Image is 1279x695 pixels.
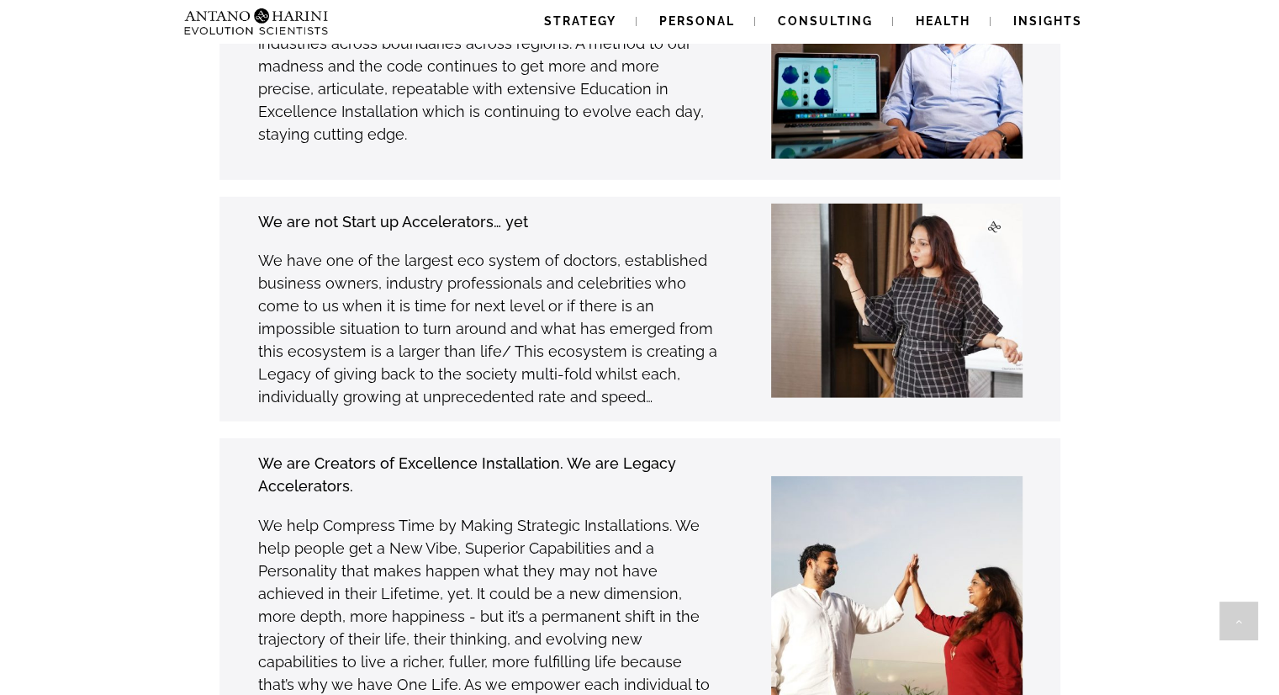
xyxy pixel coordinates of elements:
[659,14,735,28] span: Personal
[916,14,970,28] span: Health
[258,249,718,408] p: We have one of the largest eco system of doctors, established business owners, industry professio...
[258,9,718,146] p: We have a method to our unprecedented results across industries across boundaries across regions....
[778,14,873,28] span: Consulting
[1013,14,1082,28] span: Insights
[544,14,616,28] span: Strategy
[761,204,1052,398] img: Sonika
[258,213,528,231] strong: We are not Start up Accelerators… yet
[258,454,676,495] strong: We are Creators of Excellence Installation. We are Legacy Accelerators.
